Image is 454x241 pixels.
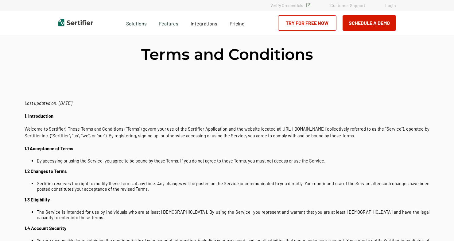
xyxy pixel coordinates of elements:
img: Sertifier | Digital Credentialing Platform [58,19,93,26]
strong: 1.4 Account Security [25,225,66,231]
img: Verified [306,3,310,7]
a: Customer Support [330,3,365,8]
li: The Service is intended for use by individuals who are at least [DEMOGRAPHIC_DATA]. By using the ... [37,209,429,220]
a: Verify Credentials [270,3,310,8]
a: Integrations [191,19,217,27]
span: Last updated on: [DATE] [25,100,72,106]
a: Pricing [230,19,245,27]
span: Integrations [191,21,217,26]
li: By accessing or using the Service, you agree to be bound by these Terms. If you do not agree to t... [37,158,429,163]
strong: 1. Introduction [25,113,53,119]
li: Sertifier reserves the right to modify these Terms at any time. Any changes will be posted on the... [37,181,429,192]
span: Features [159,19,178,27]
h1: Terms and Conditions [141,44,313,64]
strong: 1.1 Acceptance of Terms [25,146,73,151]
span: Solutions [126,19,147,27]
span: Pricing [230,21,245,26]
strong: 1.3 Eligibility [25,197,50,202]
a: Try for Free Now [278,15,336,31]
p: Welcome to Sertifier! These Terms and Conditions ("Terms") govern your use of the Sertifier Appli... [25,125,429,139]
strong: 1.2 Changes to Terms [25,168,67,174]
a: [URL][DOMAIN_NAME] [281,126,326,132]
a: Login [385,3,396,8]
